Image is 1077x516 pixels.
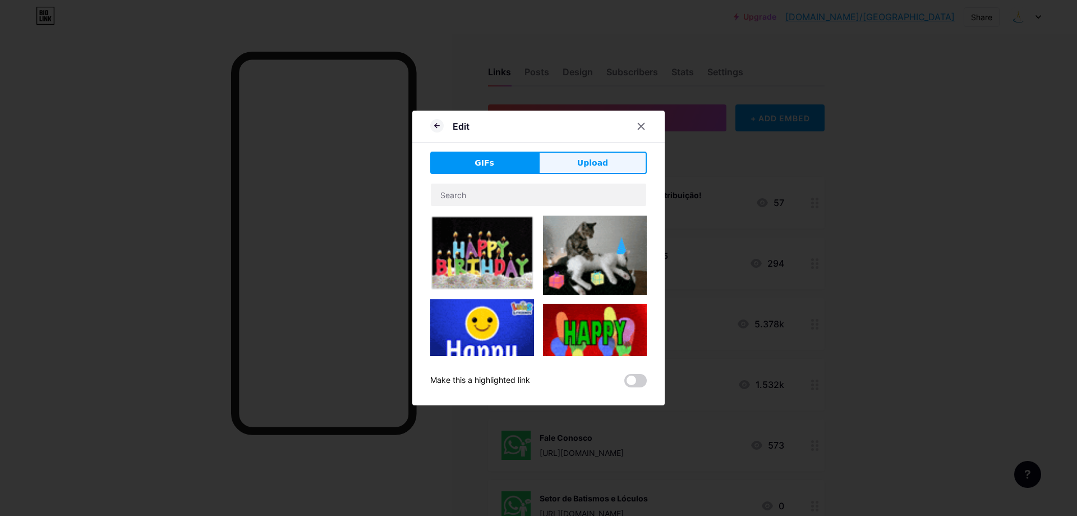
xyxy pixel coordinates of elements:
[430,216,534,290] img: Gihpy
[577,157,608,169] span: Upload
[431,184,646,206] input: Search
[430,152,538,174] button: GIFs
[430,299,534,403] img: Gihpy
[543,304,647,408] img: Gihpy
[430,374,530,387] div: Make this a highlighted link
[475,157,494,169] span: GIFs
[453,120,470,133] div: Edit
[543,216,647,295] img: Gihpy
[538,152,647,174] button: Upload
